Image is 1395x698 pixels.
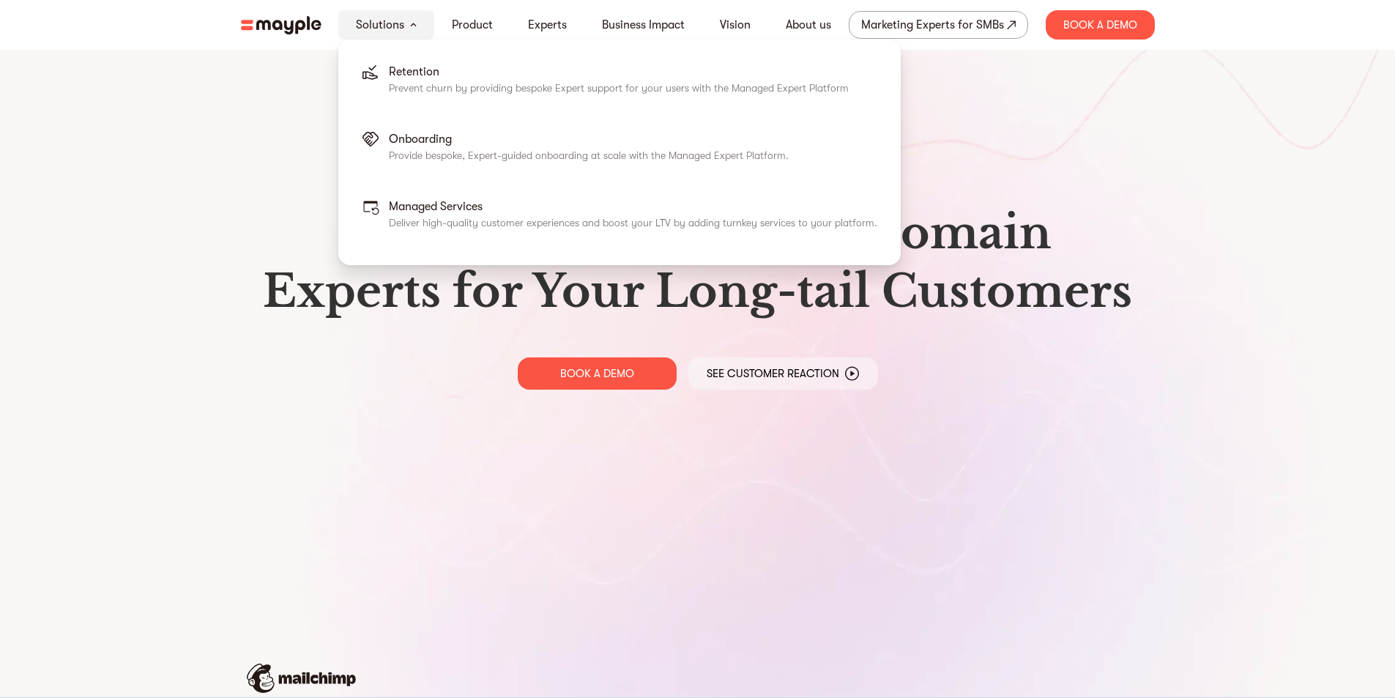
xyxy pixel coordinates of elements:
[253,204,1143,321] h1: Leverage High-Touch Domain Experts for Your Long-tail Customers
[389,215,877,230] p: Deliver high-quality customer experiences and boost your LTV by adding turnkey services to your p...
[356,16,404,34] a: Solutions
[688,357,878,390] a: See Customer Reaction
[247,664,356,693] img: mailchimp-logo
[786,16,831,34] a: About us
[410,23,417,27] img: arrow-down
[350,51,889,119] a: Retention Prevent churn by providing bespoke Expert support for your users with the Managed Exper...
[518,357,677,390] a: BOOK A DEMO
[707,366,839,381] p: See Customer Reaction
[350,119,889,186] a: Onboarding Provide bespoke, Expert-guided onboarding at scale with the Managed Expert Platform.
[602,16,685,34] a: Business Impact
[389,81,849,95] p: Prevent churn by providing bespoke Expert support for your users with the Managed Expert Platform
[389,63,849,81] p: Retention
[389,130,789,148] p: Onboarding
[389,148,789,163] p: Provide bespoke, Expert-guided onboarding at scale with the Managed Expert Platform.
[452,16,493,34] a: Product
[720,16,751,34] a: Vision
[389,198,877,215] p: Managed Services
[528,16,567,34] a: Experts
[861,15,1004,35] div: Marketing Experts for SMBs
[1046,10,1155,40] div: Book A Demo
[560,366,634,381] p: BOOK A DEMO
[849,11,1028,39] a: Marketing Experts for SMBs
[241,16,321,34] img: mayple-logo
[350,186,889,253] a: Managed Services Deliver high-quality customer experiences and boost your LTV by adding turnkey s...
